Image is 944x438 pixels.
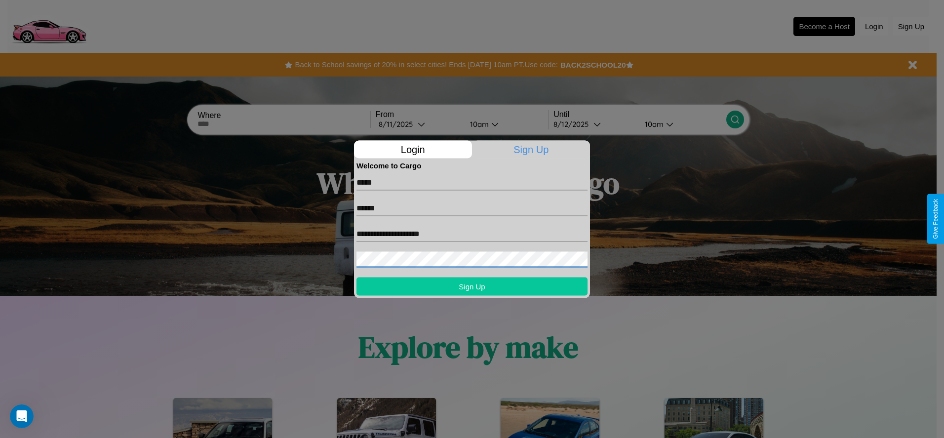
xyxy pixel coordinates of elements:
[472,140,590,158] p: Sign Up
[354,140,472,158] p: Login
[10,404,34,428] iframe: Intercom live chat
[932,199,939,239] div: Give Feedback
[356,277,588,295] button: Sign Up
[356,161,588,169] h4: Welcome to Cargo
